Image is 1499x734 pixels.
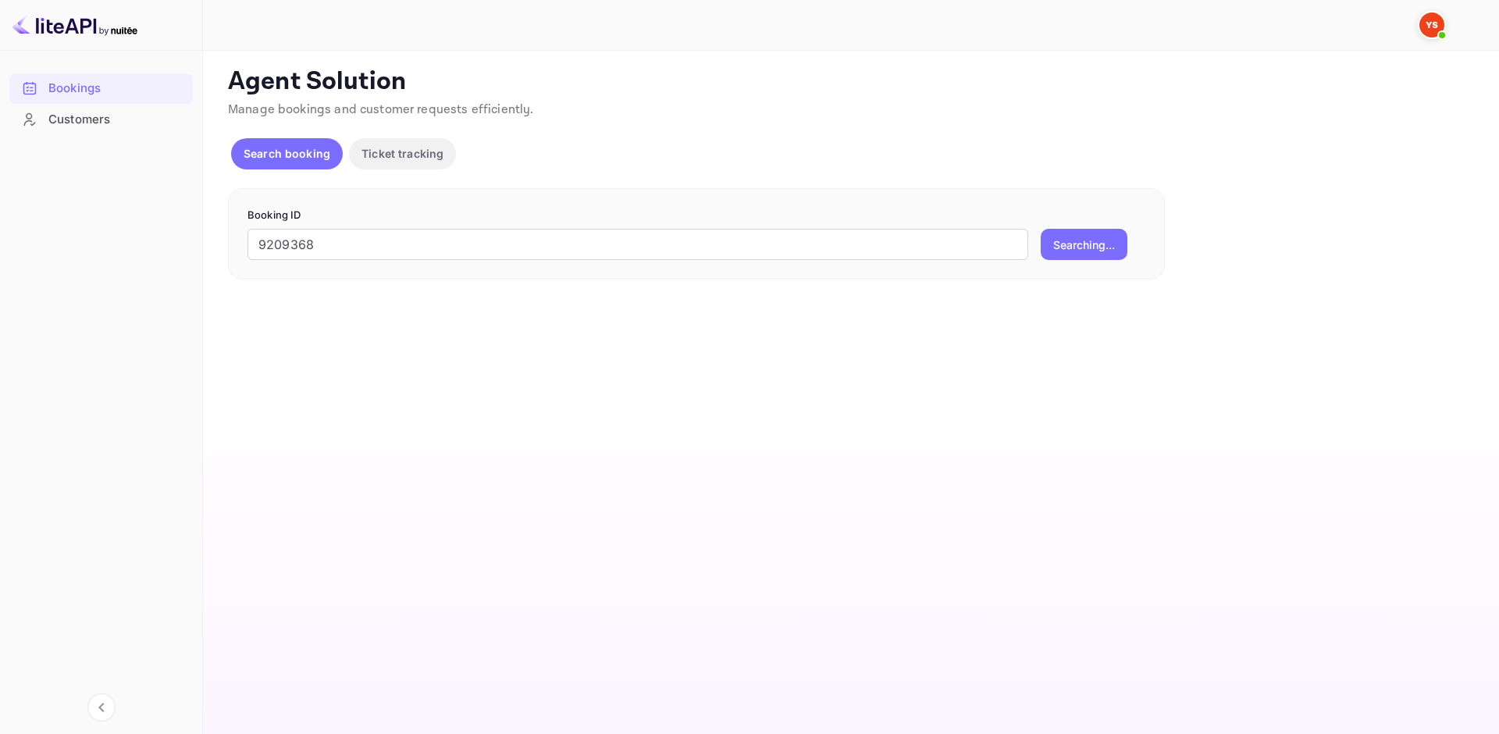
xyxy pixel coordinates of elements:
button: Searching... [1041,229,1127,260]
div: Customers [9,105,193,135]
span: Manage bookings and customer requests efficiently. [228,102,534,118]
p: Agent Solution [228,66,1471,98]
button: Collapse navigation [87,693,116,722]
img: LiteAPI logo [12,12,137,37]
img: Yandex Support [1419,12,1444,37]
p: Search booking [244,145,330,162]
a: Bookings [9,73,193,102]
input: Enter Booking ID (e.g., 63782194) [247,229,1028,260]
div: Bookings [9,73,193,104]
div: Customers [48,111,185,129]
p: Ticket tracking [361,145,443,162]
a: Customers [9,105,193,134]
p: Booking ID [247,208,1145,223]
div: Bookings [48,80,185,98]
